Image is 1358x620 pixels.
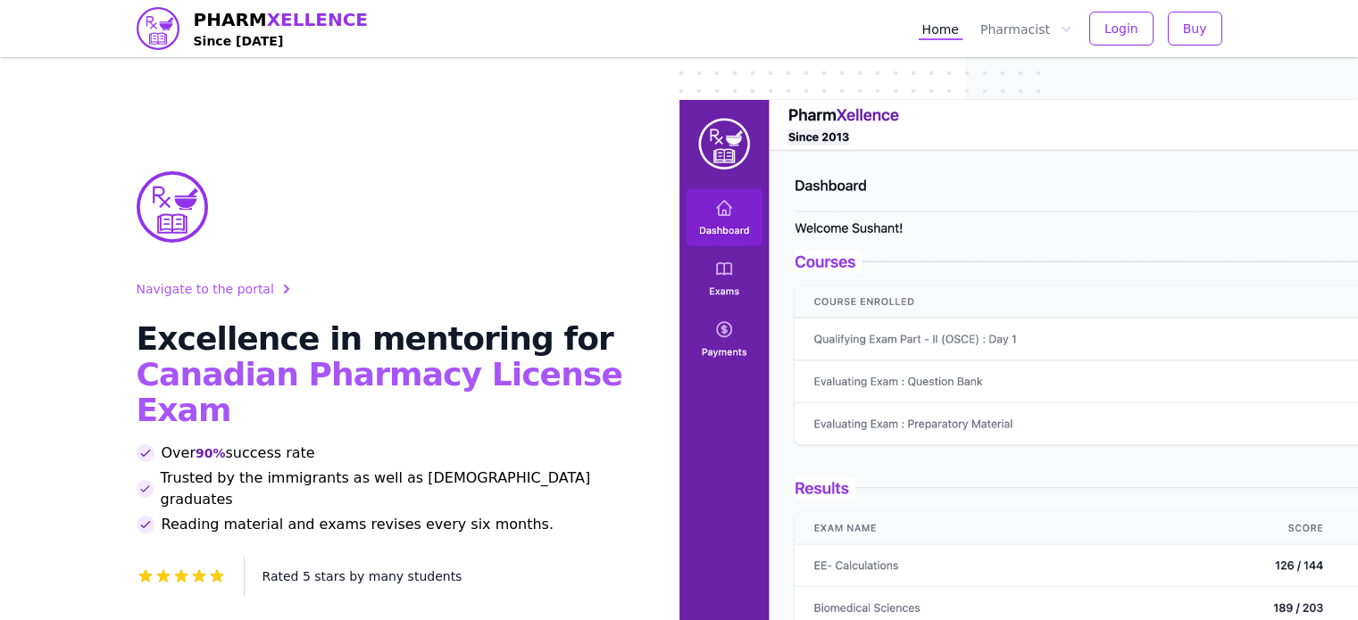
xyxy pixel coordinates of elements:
span: Reading material and exams revises every six months. [162,514,554,535]
span: Navigate to the portal [137,280,274,298]
span: Excellence in mentoring for [137,320,613,357]
span: Login [1104,20,1138,37]
button: Login [1089,12,1154,45]
a: Home [919,17,962,40]
img: PharmXellence logo [137,7,179,50]
button: Pharmacist [977,17,1075,40]
span: Canadian Pharmacy License Exam [137,356,622,428]
span: Over success rate [162,442,315,464]
span: Buy [1183,20,1207,37]
span: Rated 5 stars by many students [262,569,462,583]
h4: Since [DATE] [194,32,369,50]
span: 90% [196,444,226,462]
span: XELLENCE [267,9,368,30]
img: PharmXellence Logo [137,171,208,243]
span: Trusted by the immigrants as well as [DEMOGRAPHIC_DATA] graduates [161,467,637,510]
span: PHARM [194,7,369,32]
button: Buy [1168,12,1222,45]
